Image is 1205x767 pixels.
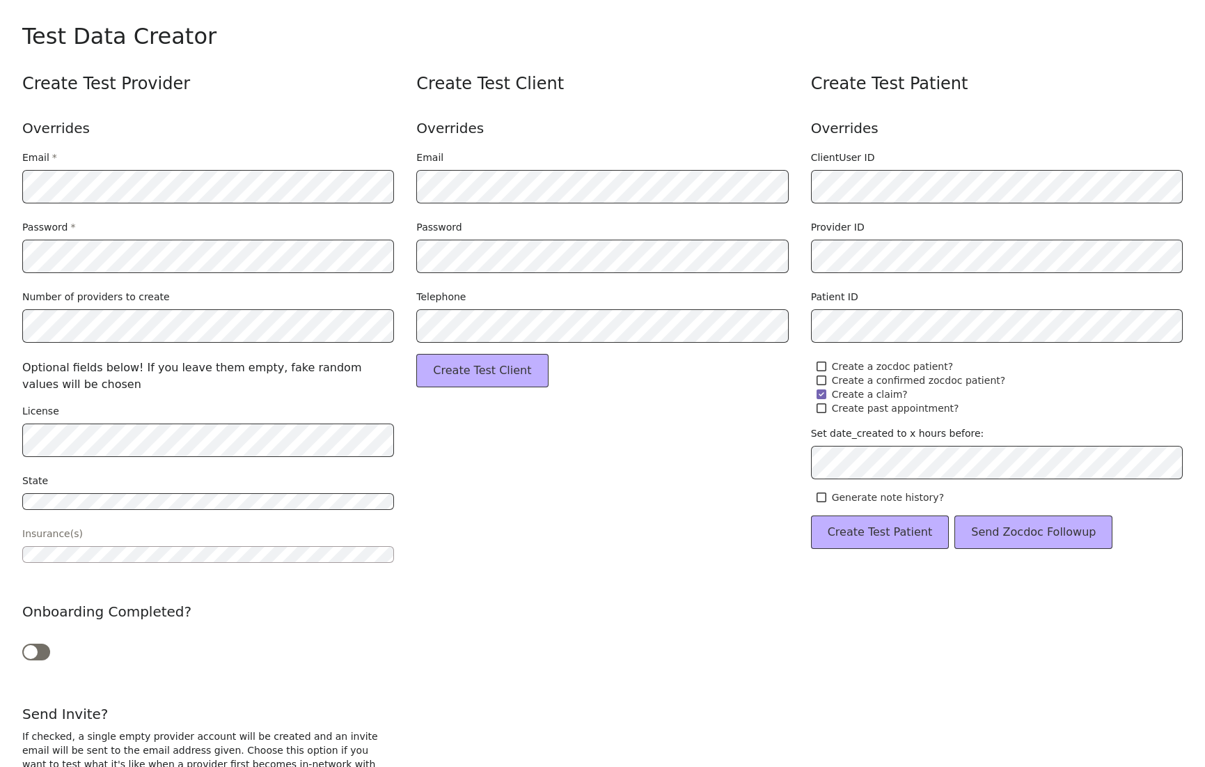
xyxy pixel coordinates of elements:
button: Create Test Patient [811,516,950,549]
label: Password [22,220,75,234]
div: Create Test Patient [811,72,1183,95]
button: Create Test Client [416,354,548,387]
label: Telephone [416,290,466,304]
label: ClientUser ID [811,150,875,164]
label: Email [22,150,57,164]
label: State [22,474,48,488]
label: Insurance(s) [22,527,83,541]
label: License [22,404,59,418]
label: Provider ID [811,220,865,234]
label: Email [416,150,443,164]
div: Overrides [416,117,788,139]
span: Create a confirmed zocdoc patient? [832,373,1006,387]
div: Overrides [22,117,394,139]
label: Patient ID [811,290,858,304]
button: Send Zocdoc Followup [954,516,1112,549]
span: Create a claim? [832,387,908,401]
span: Generate note history? [832,490,944,504]
div: Create Test Provider [22,72,394,95]
div: Overrides [811,117,1183,139]
label: Password [416,220,462,234]
label: Send Invite? [22,704,108,724]
button: open menu [22,546,394,563]
div: Test Data Creator [22,22,1183,50]
span: Create past appointment? [832,401,959,415]
label: Number of providers to create [22,290,170,304]
label: Onboarding Completed? [22,602,191,621]
label: Set date_created to x hours before: [811,426,984,440]
div: Create Test Client [416,72,788,95]
span: Create a zocdoc patient? [832,359,953,373]
button: open menu [22,493,394,510]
